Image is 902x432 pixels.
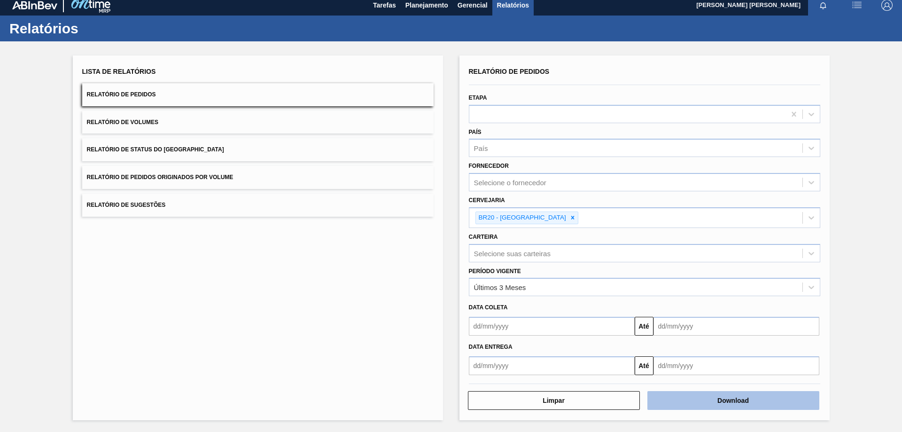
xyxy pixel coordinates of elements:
span: Relatório de Pedidos Originados por Volume [87,174,233,181]
label: Fornecedor [469,163,509,169]
label: Etapa [469,94,487,101]
button: Relatório de Pedidos [82,83,434,106]
div: Selecione o fornecedor [474,179,546,187]
div: Selecione suas carteiras [474,249,551,257]
label: Cervejaria [469,197,505,204]
span: Relatório de Sugestões [87,202,166,208]
span: Relatório de Status do [GEOGRAPHIC_DATA] [87,146,224,153]
button: Relatório de Status do [GEOGRAPHIC_DATA] [82,138,434,161]
div: BR20 - [GEOGRAPHIC_DATA] [476,212,568,224]
button: Relatório de Pedidos Originados por Volume [82,166,434,189]
label: Período Vigente [469,268,521,275]
button: Relatório de Sugestões [82,194,434,217]
h1: Relatórios [9,23,176,34]
input: dd/mm/yyyy [469,317,635,336]
span: Data coleta [469,304,508,311]
input: dd/mm/yyyy [653,356,819,375]
button: Download [647,391,819,410]
button: Até [635,317,653,336]
button: Até [635,356,653,375]
button: Limpar [468,391,640,410]
input: dd/mm/yyyy [653,317,819,336]
span: Relatório de Volumes [87,119,158,126]
input: dd/mm/yyyy [469,356,635,375]
span: Relatório de Pedidos [469,68,550,75]
span: Lista de Relatórios [82,68,156,75]
span: Data entrega [469,344,513,350]
label: Carteira [469,234,498,240]
div: País [474,144,488,152]
div: Últimos 3 Meses [474,283,526,291]
span: Relatório de Pedidos [87,91,156,98]
label: País [469,129,482,135]
img: TNhmsLtSVTkK8tSr43FrP2fwEKptu5GPRR3wAAAABJRU5ErkJggg== [12,1,57,9]
button: Relatório de Volumes [82,111,434,134]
